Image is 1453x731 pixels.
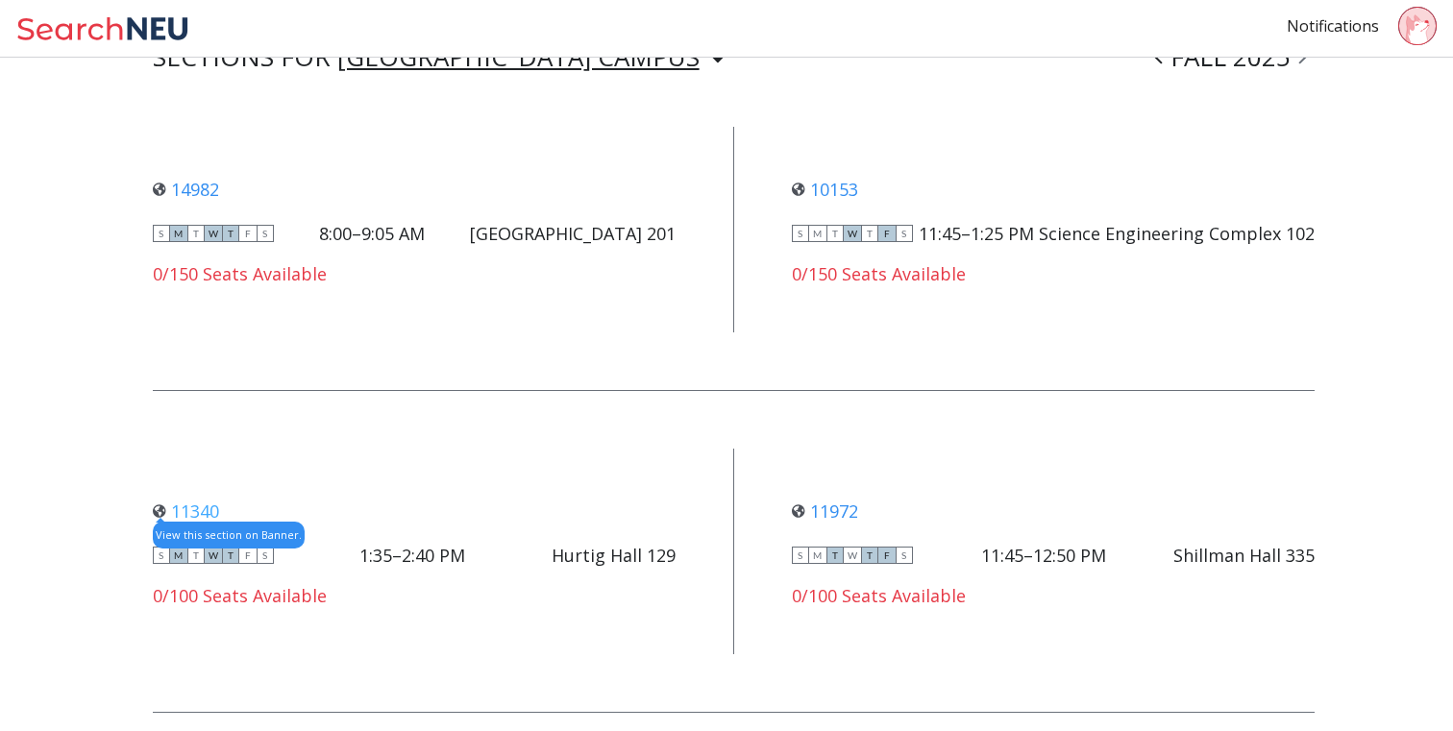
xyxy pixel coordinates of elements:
[792,225,809,242] span: S
[205,225,222,242] span: W
[861,547,878,564] span: T
[153,547,170,564] span: S
[153,263,676,284] div: 0/150 Seats Available
[981,545,1106,566] div: 11:45–12:50 PM
[337,46,700,67] div: [GEOGRAPHIC_DATA] CAMPUS
[153,225,170,242] span: S
[153,46,725,69] div: SECTIONS FOR
[844,225,861,242] span: W
[257,225,274,242] span: S
[809,225,826,242] span: M
[170,225,187,242] span: M
[222,547,239,564] span: T
[878,547,896,564] span: F
[239,225,257,242] span: F
[792,585,1315,606] div: 0/100 Seats Available
[861,225,878,242] span: T
[222,225,239,242] span: T
[359,545,465,566] div: 1:35–2:40 PM
[809,547,826,564] span: M
[470,223,676,244] div: [GEOGRAPHIC_DATA] 201
[792,178,858,201] a: 10153
[153,585,676,606] div: 0/100 Seats Available
[187,225,205,242] span: T
[319,223,425,244] div: 8:00–9:05 AM
[826,547,844,564] span: T
[1173,545,1315,566] div: Shillman Hall 335
[896,225,913,242] span: S
[153,178,219,201] a: 14982
[878,225,896,242] span: F
[239,547,257,564] span: F
[792,500,858,523] a: 11972
[844,547,861,564] span: W
[552,545,676,566] div: Hurtig Hall 129
[919,223,1034,244] div: 11:45–1:25 PM
[1287,15,1379,37] a: Notifications
[170,547,187,564] span: M
[792,547,809,564] span: S
[1146,46,1315,69] div: FALL 2025
[205,547,222,564] span: W
[792,263,1315,284] div: 0/150 Seats Available
[187,547,205,564] span: T
[257,547,274,564] span: S
[153,500,219,523] a: 11340
[896,547,913,564] span: S
[1039,223,1315,244] div: Science Engineering Complex 102
[826,225,844,242] span: T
